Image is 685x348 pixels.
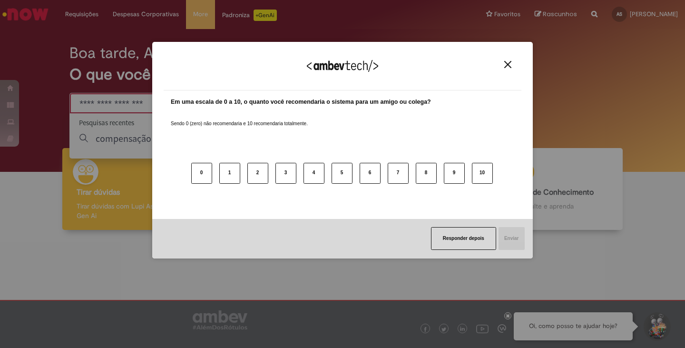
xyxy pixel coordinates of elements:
button: 4 [303,163,324,184]
button: 9 [444,163,465,184]
button: 2 [247,163,268,184]
button: 0 [191,163,212,184]
button: 1 [219,163,240,184]
button: 10 [472,163,493,184]
button: 7 [388,163,409,184]
button: 8 [416,163,437,184]
button: Responder depois [431,227,496,250]
button: Close [501,60,514,69]
label: Sendo 0 (zero) não recomendaria e 10 recomendaria totalmente. [171,109,308,127]
button: 6 [360,163,381,184]
img: Logo Ambevtech [307,60,378,72]
button: 3 [275,163,296,184]
label: Em uma escala de 0 a 10, o quanto você recomendaria o sistema para um amigo ou colega? [171,98,431,107]
button: 5 [332,163,352,184]
img: Close [504,61,511,68]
